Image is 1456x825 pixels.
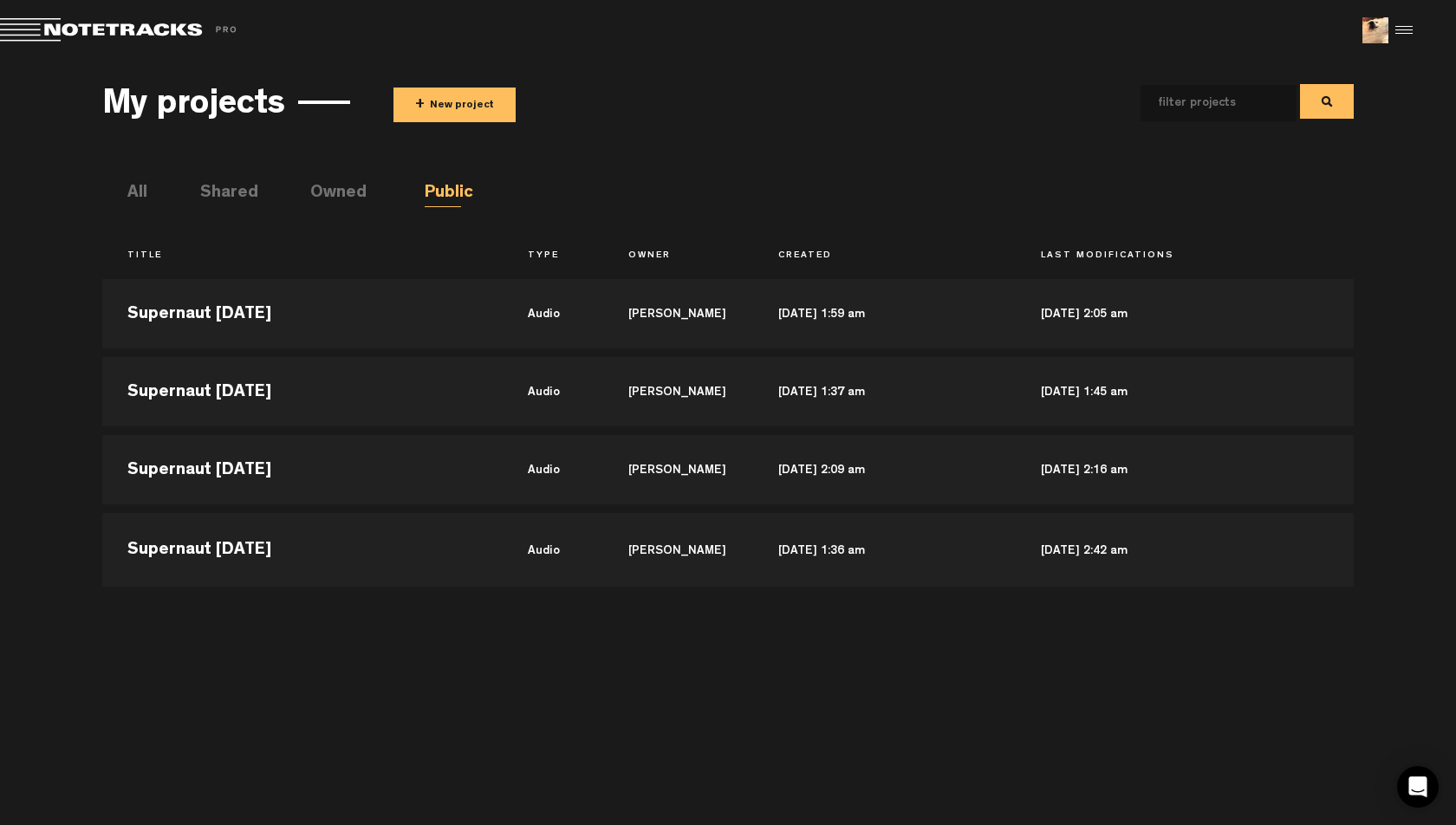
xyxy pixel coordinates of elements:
li: Shared [200,181,237,207]
td: [DATE] 2:16 am [1016,431,1278,509]
td: [DATE] 1:59 am [753,275,1016,353]
td: [DATE] 1:45 am [1016,353,1278,431]
h3: My projects [102,88,285,126]
th: Title [102,242,503,271]
li: Owned [310,181,347,207]
th: Last Modifications [1016,242,1278,271]
td: audio [503,509,603,587]
td: audio [503,353,603,431]
img: ACg8ocL5gwKw5pd07maQ2lhPOff6WT8m3IvDddvTE_9JOcBkgrnxFAKk=s96-c [1362,17,1388,43]
td: Supernaut [DATE] [102,275,503,353]
td: [DATE] 1:37 am [753,353,1016,431]
td: audio [503,431,603,509]
td: [PERSON_NAME] [603,353,753,431]
th: Created [753,242,1016,271]
td: [DATE] 2:42 am [1016,509,1278,587]
td: [PERSON_NAME] [603,509,753,587]
span: + [415,95,425,115]
button: +New project [393,88,516,122]
td: [DATE] 2:09 am [753,431,1016,509]
td: audio [503,275,603,353]
td: Supernaut [DATE] [102,431,503,509]
td: Supernaut [DATE] [102,353,503,431]
td: [PERSON_NAME] [603,431,753,509]
li: Public [425,181,461,207]
input: filter projects [1141,85,1269,121]
li: All [127,181,164,207]
th: Type [503,242,603,271]
td: [DATE] 1:36 am [753,509,1016,587]
td: [DATE] 2:05 am [1016,275,1278,353]
td: Supernaut [DATE] [102,509,503,587]
td: [PERSON_NAME] [603,275,753,353]
th: Owner [603,242,753,271]
div: Open Intercom Messenger [1397,766,1439,808]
